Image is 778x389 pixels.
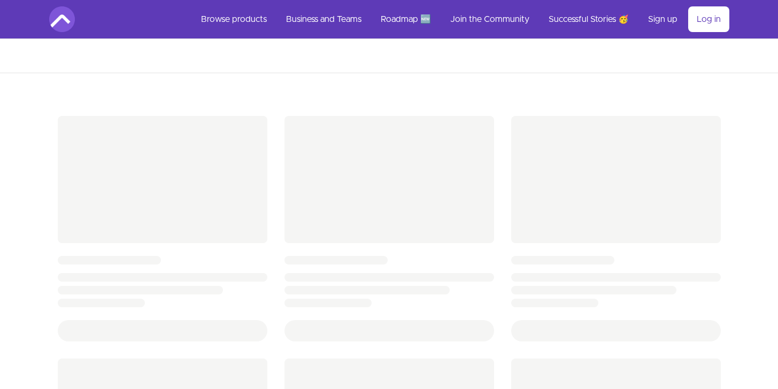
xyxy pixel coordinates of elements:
[49,6,75,32] img: Amigoscode logo
[192,6,729,32] nav: Main
[442,6,538,32] a: Join the Community
[688,6,729,32] a: Log in
[192,6,275,32] a: Browse products
[640,6,686,32] a: Sign up
[540,6,637,32] a: Successful Stories 🥳
[278,6,370,32] a: Business and Teams
[372,6,440,32] a: Roadmap 🆕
